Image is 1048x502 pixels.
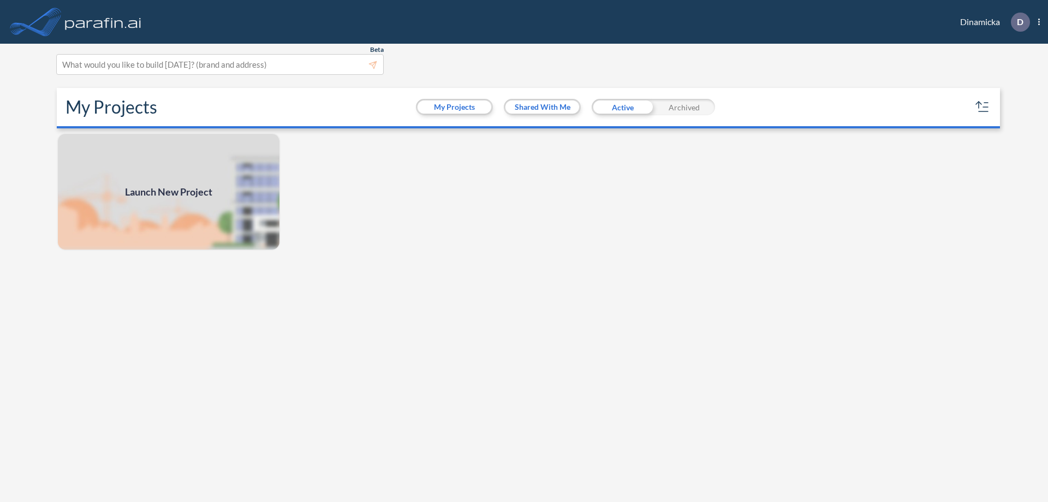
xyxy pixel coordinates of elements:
[653,99,715,115] div: Archived
[505,101,579,114] button: Shared With Me
[974,98,991,116] button: sort
[370,45,384,54] span: Beta
[418,101,491,114] button: My Projects
[57,133,281,251] img: add
[1017,17,1023,27] p: D
[125,185,212,199] span: Launch New Project
[57,133,281,251] a: Launch New Project
[63,11,144,33] img: logo
[65,97,157,117] h2: My Projects
[944,13,1040,32] div: Dinamicka
[592,99,653,115] div: Active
